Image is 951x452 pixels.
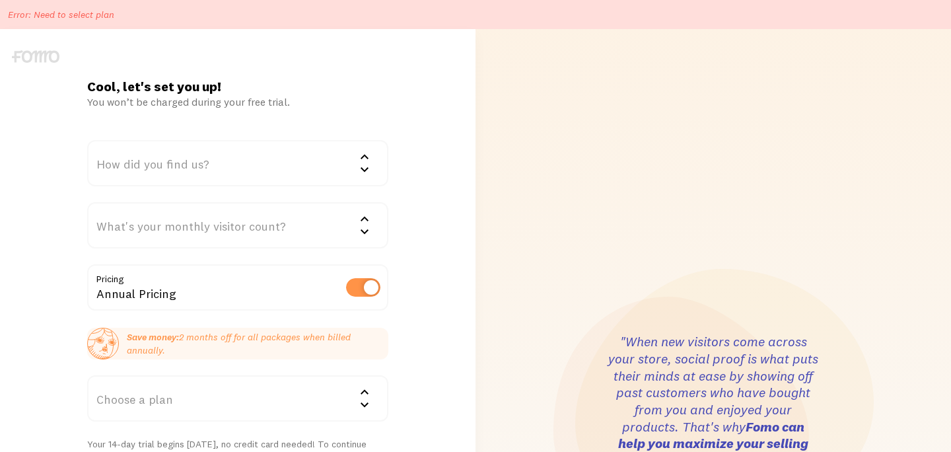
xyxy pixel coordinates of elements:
p: Error: Need to select plan [8,8,114,21]
h1: Cool, let's set you up! [87,78,388,95]
div: Choose a plan [87,375,388,422]
div: You won’t be charged during your free trial. [87,95,388,108]
div: What's your monthly visitor count? [87,202,388,248]
img: fomo-logo-gray-b99e0e8ada9f9040e2984d0d95b3b12da0074ffd48d1e5cb62ac37fc77b0b268.svg [12,50,59,63]
p: 2 months off for all packages when billed annually. [127,330,388,357]
div: Annual Pricing [87,264,388,313]
div: How did you find us? [87,140,388,186]
strong: Save money: [127,331,179,343]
